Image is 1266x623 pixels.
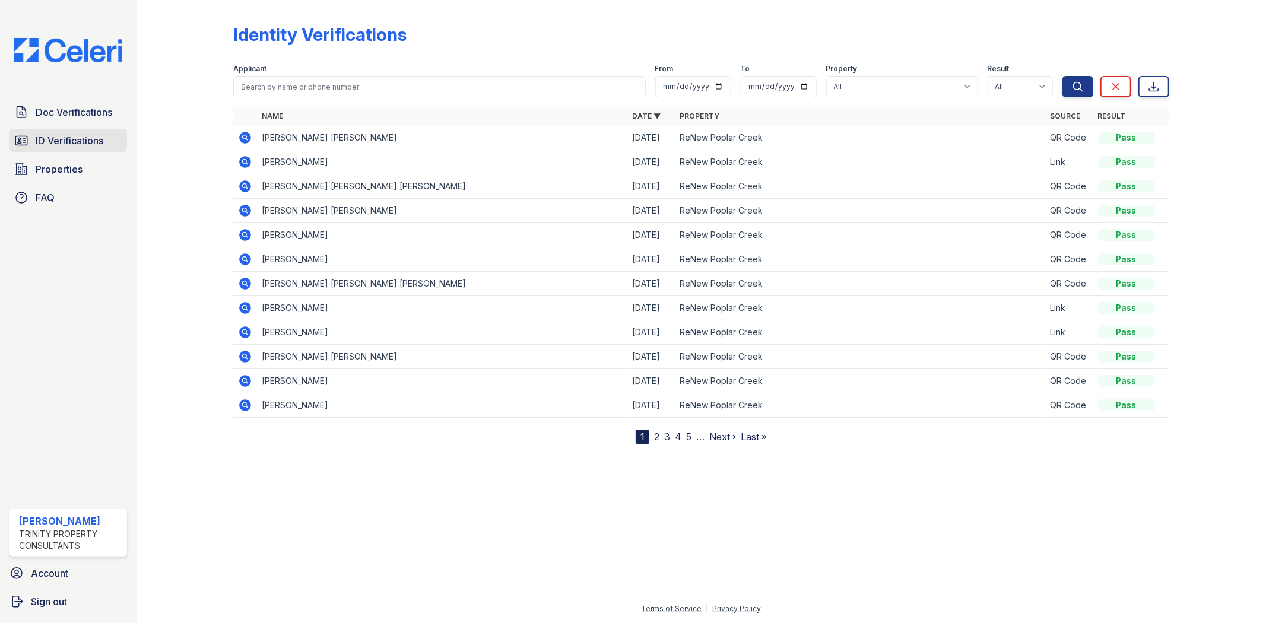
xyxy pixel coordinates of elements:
td: QR Code [1046,272,1093,296]
div: [PERSON_NAME] [19,514,122,528]
td: ReNew Poplar Creek [675,296,1046,320]
div: Identity Verifications [233,24,407,45]
a: Account [5,561,132,585]
td: ReNew Poplar Creek [675,345,1046,369]
div: Trinity Property Consultants [19,528,122,552]
div: Pass [1098,229,1155,241]
td: ReNew Poplar Creek [675,150,1046,174]
a: Source [1051,112,1081,120]
div: Pass [1098,375,1155,387]
td: [PERSON_NAME] [PERSON_NAME] [257,199,627,223]
div: Pass [1098,302,1155,314]
a: Doc Verifications [9,100,127,124]
td: QR Code [1046,247,1093,272]
td: [PERSON_NAME] [PERSON_NAME] [PERSON_NAME] [257,272,627,296]
a: Privacy Policy [713,604,761,613]
div: Pass [1098,399,1155,411]
div: Pass [1098,253,1155,265]
a: 3 [664,431,670,443]
td: [DATE] [628,199,675,223]
span: Sign out [31,595,67,609]
td: QR Code [1046,174,1093,199]
td: [DATE] [628,174,675,199]
div: | [706,604,709,613]
td: QR Code [1046,223,1093,247]
a: Terms of Service [642,604,702,613]
label: Property [826,64,858,74]
a: Next › [709,431,736,443]
span: … [696,430,705,444]
img: CE_Logo_Blue-a8612792a0a2168367f1c8372b55b34899dd931a85d93a1a3d3e32e68fde9ad4.png [5,38,132,62]
label: Result [988,64,1010,74]
span: FAQ [36,190,55,205]
div: 1 [636,430,649,444]
input: Search by name or phone number [233,76,645,97]
td: [PERSON_NAME] [PERSON_NAME] [257,345,627,369]
td: Link [1046,150,1093,174]
td: [PERSON_NAME] [257,296,627,320]
a: Sign out [5,590,132,614]
td: [PERSON_NAME] [257,369,627,393]
a: 2 [654,431,659,443]
a: FAQ [9,186,127,209]
td: QR Code [1046,345,1093,369]
a: 4 [675,431,681,443]
td: ReNew Poplar Creek [675,126,1046,150]
td: ReNew Poplar Creek [675,320,1046,345]
td: [DATE] [628,150,675,174]
div: Pass [1098,278,1155,290]
td: ReNew Poplar Creek [675,272,1046,296]
a: Date ▼ [633,112,661,120]
div: Pass [1098,326,1155,338]
label: Applicant [233,64,266,74]
td: [DATE] [628,320,675,345]
td: QR Code [1046,369,1093,393]
span: Doc Verifications [36,105,112,119]
td: ReNew Poplar Creek [675,174,1046,199]
label: To [741,64,750,74]
td: Link [1046,320,1093,345]
td: [PERSON_NAME] [PERSON_NAME] [PERSON_NAME] [257,174,627,199]
td: [PERSON_NAME] [257,150,627,174]
td: [DATE] [628,247,675,272]
td: [PERSON_NAME] [257,320,627,345]
td: [DATE] [628,296,675,320]
span: Account [31,566,68,580]
div: Pass [1098,351,1155,363]
td: [DATE] [628,272,675,296]
td: [PERSON_NAME] [257,393,627,418]
td: ReNew Poplar Creek [675,247,1046,272]
a: Last » [741,431,767,443]
td: ReNew Poplar Creek [675,223,1046,247]
a: 5 [686,431,691,443]
div: Pass [1098,180,1155,192]
td: [DATE] [628,345,675,369]
td: ReNew Poplar Creek [675,369,1046,393]
span: ID Verifications [36,133,103,148]
div: Pass [1098,132,1155,144]
td: [PERSON_NAME] [257,247,627,272]
td: [DATE] [628,369,675,393]
a: Name [262,112,283,120]
td: [PERSON_NAME] [PERSON_NAME] [257,126,627,150]
a: Property [680,112,720,120]
td: QR Code [1046,126,1093,150]
span: Properties [36,162,83,176]
td: QR Code [1046,393,1093,418]
a: ID Verifications [9,129,127,152]
div: Pass [1098,205,1155,217]
label: From [655,64,674,74]
td: Link [1046,296,1093,320]
td: [DATE] [628,223,675,247]
a: Result [1098,112,1126,120]
a: Properties [9,157,127,181]
td: ReNew Poplar Creek [675,199,1046,223]
td: QR Code [1046,199,1093,223]
td: ReNew Poplar Creek [675,393,1046,418]
td: [DATE] [628,126,675,150]
div: Pass [1098,156,1155,168]
td: [DATE] [628,393,675,418]
td: [PERSON_NAME] [257,223,627,247]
